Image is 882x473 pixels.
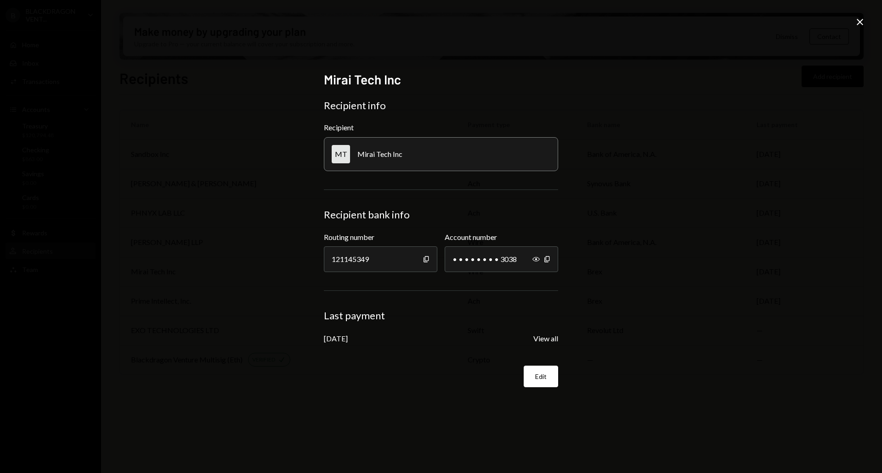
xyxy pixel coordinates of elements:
[324,246,437,272] div: 121145349
[357,150,402,158] div: Mirai Tech Inc
[324,123,558,132] div: Recipient
[324,232,437,243] label: Routing number
[324,71,558,89] h2: Mirai Tech Inc
[524,366,558,387] button: Edit
[533,334,558,344] button: View all
[445,246,558,272] div: • • • • • • • • 3038
[324,334,348,343] div: [DATE]
[324,99,558,112] div: Recipient info
[324,208,558,221] div: Recipient bank info
[445,232,558,243] label: Account number
[332,145,350,163] div: MT
[324,309,558,322] div: Last payment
